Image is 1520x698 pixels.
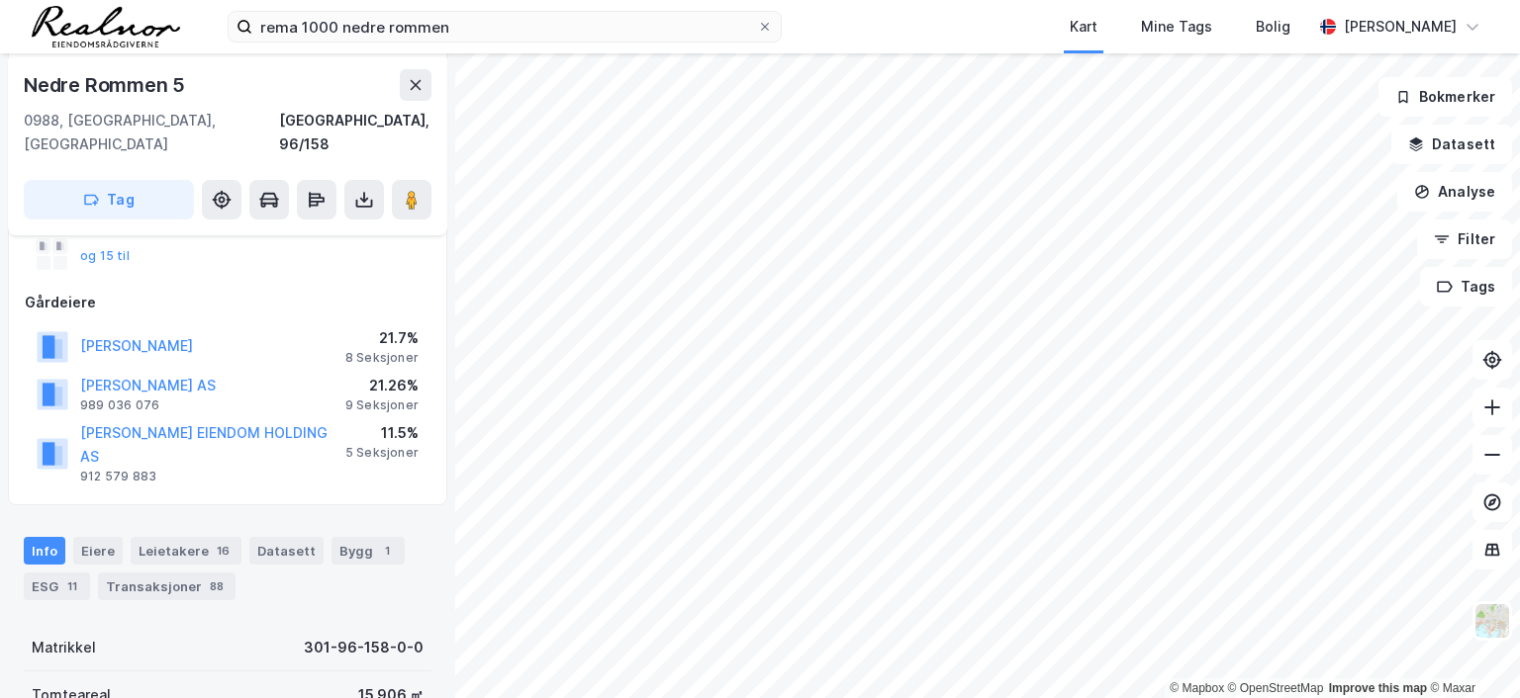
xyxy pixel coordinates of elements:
[62,576,82,596] div: 11
[1391,125,1512,164] button: Datasett
[206,576,228,596] div: 88
[249,537,324,565] div: Datasett
[80,469,156,484] div: 912 579 883
[32,6,180,47] img: realnor-logo.934646d98de889bb5806.png
[1170,681,1224,695] a: Mapbox
[1397,172,1512,212] button: Analyse
[24,572,90,600] div: ESG
[80,397,159,413] div: 989 036 076
[345,397,419,413] div: 9 Seksjoner
[1421,603,1520,698] iframe: Chat Widget
[1228,681,1324,695] a: OpenStreetMap
[252,12,757,42] input: Søk på adresse, matrikkel, gårdeiere, leietakere eller personer
[1421,603,1520,698] div: Kontrollprogram for chat
[1417,219,1512,259] button: Filter
[1256,15,1290,39] div: Bolig
[24,180,194,219] button: Tag
[345,374,419,397] div: 21.26%
[332,537,405,565] div: Bygg
[1070,15,1097,39] div: Kart
[98,572,236,600] div: Transaksjoner
[1141,15,1212,39] div: Mine Tags
[32,636,96,659] div: Matrikkel
[1473,602,1511,640] img: Z
[73,537,123,565] div: Eiere
[24,537,65,565] div: Info
[131,537,241,565] div: Leietakere
[304,636,424,659] div: 301-96-158-0-0
[279,109,431,156] div: [GEOGRAPHIC_DATA], 96/158
[1378,77,1512,117] button: Bokmerker
[1420,267,1512,306] button: Tags
[213,541,234,561] div: 16
[24,109,279,156] div: 0988, [GEOGRAPHIC_DATA], [GEOGRAPHIC_DATA]
[1344,15,1457,39] div: [PERSON_NAME]
[345,350,419,366] div: 8 Seksjoner
[1329,681,1427,695] a: Improve this map
[24,69,189,101] div: Nedre Rommen 5
[25,291,430,314] div: Gårdeiere
[345,326,419,350] div: 21.7%
[345,421,419,445] div: 11.5%
[377,541,397,561] div: 1
[345,445,419,461] div: 5 Seksjoner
